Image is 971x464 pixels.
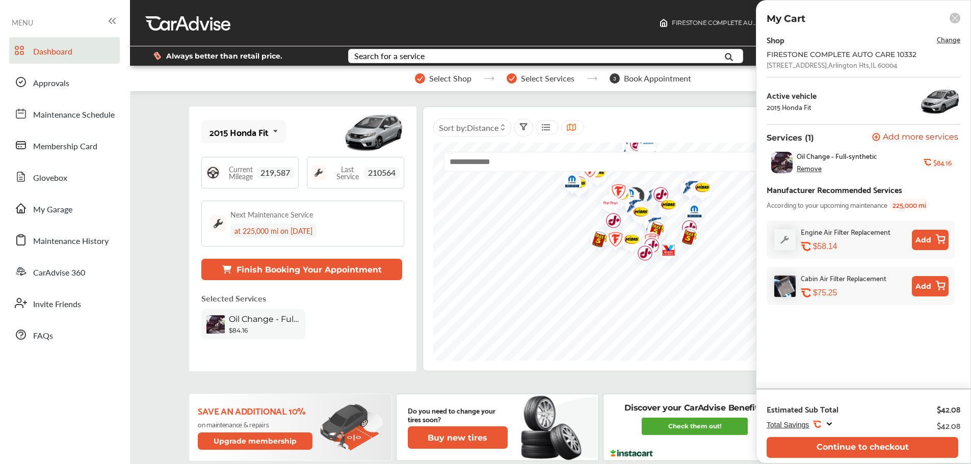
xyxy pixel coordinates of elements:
[672,19,925,26] span: FIRESTONE COMPLETE AUTO CARE 10332 , [STREET_ADDRESS] Arlington Hts , IL 60004
[596,206,623,238] img: logo-jiffylube.png
[677,199,703,228] div: Map marker
[624,200,651,227] img: Midas+Logo_RGB.png
[624,200,649,227] div: Map marker
[593,189,619,221] div: Map marker
[651,236,678,268] img: logo-valvoline.png
[624,402,765,414] p: Discover your CarAdvise Benefits!
[206,166,220,180] img: steering_logo
[33,266,85,280] span: CarAdvise 360
[613,182,639,211] div: Map marker
[311,166,326,180] img: maintenance_logo
[598,225,624,257] div: Map marker
[9,37,120,64] a: Dashboard
[343,109,404,155] img: mobile_9673_st0640_046.jpg
[210,215,226,232] img: maintenance_logo
[331,166,364,180] span: Last Service
[618,182,644,213] img: check-icon.521c8815.svg
[767,50,930,59] div: FIRESTONE COMPLETE AUTO CARE 10332
[771,152,793,173] img: oil-change-thumb.jpg
[889,199,929,210] span: 225,000 mi
[797,164,822,172] div: Remove
[883,133,958,143] span: Add more services
[555,169,582,198] img: logo-mopar.png
[520,391,587,463] img: new-tire.a0c7fe23.svg
[767,103,811,111] div: 2015 Honda Fit
[9,290,120,316] a: Invite Friends
[230,209,313,220] div: Next Maintenance Service
[660,19,668,27] img: header-home-logo.8d720a4f.svg
[637,181,663,211] div: Map marker
[206,315,225,334] img: oil-change-thumb.jpg
[484,76,494,80] img: stepper-arrow.e24c07c6.svg
[644,180,671,212] img: logo-jiffylube.png
[767,404,838,414] div: Estimated Sub Total
[637,210,664,240] img: logo-goodyear.png
[408,426,510,449] a: Buy new tires
[33,140,97,153] span: Membership Card
[672,213,699,245] img: logo-jiffylube.png
[33,108,115,122] span: Maintenance Schedule
[774,276,796,297] img: cabin-air-filter-replacement-thumb.jpg
[617,193,643,223] div: Map marker
[33,172,67,185] span: Glovebox
[429,74,471,83] span: Select Shop
[636,209,661,241] div: Map marker
[686,176,711,202] div: Map marker
[521,74,574,83] span: Select Services
[637,210,662,240] div: Map marker
[813,241,908,251] div: $58.14
[166,52,282,60] span: Always better than retail price.
[651,193,678,220] img: Midas+Logo_RGB.png
[583,224,610,257] img: logo-take5.png
[507,73,517,84] img: stepper-checkmark.b5569197.svg
[408,406,508,423] p: Do you need to change your tires soon?
[230,224,317,238] div: at 225,000 mi on [DATE]
[209,127,269,137] div: 2015 Honda Fit
[33,203,72,216] span: My Garage
[364,167,400,178] span: 210564
[562,172,587,198] div: Map marker
[604,180,629,212] div: Map marker
[609,450,654,457] img: instacart-logo.217963cc.svg
[618,182,644,213] div: Map marker
[933,158,951,167] b: $84.16
[937,404,960,414] div: $42.08
[872,133,958,143] button: Add more services
[767,199,887,210] span: According to your upcoming maintenance
[583,224,608,257] div: Map marker
[615,228,642,254] img: Midas+Logo_RGB.png
[198,420,314,428] p: on maintenance & repairs
[9,163,120,190] a: Glovebox
[912,230,949,250] button: Add
[408,426,508,449] button: Buy new tires
[767,61,898,69] div: [STREET_ADDRESS] , Arlington Hts , IL 60004
[229,326,248,334] b: $84.16
[593,189,620,221] img: logo-pepboys.png
[672,222,699,255] img: logo-take5.png
[767,421,809,429] span: Total Savings
[562,172,589,198] img: Midas+Logo_RGB.png
[604,183,629,210] div: Map marker
[9,195,120,222] a: My Garage
[415,73,425,84] img: stepper-checkmark.b5569197.svg
[651,236,677,268] div: Map marker
[201,292,266,304] p: Selected Services
[635,227,662,259] img: logo-firestone.png
[610,73,620,84] span: 3
[33,330,53,343] span: FAQs
[467,122,498,133] span: Distance
[801,226,890,237] div: Engine Air Filter Replacement
[9,69,120,95] a: Approvals
[555,169,581,198] div: Map marker
[767,182,902,196] div: Manufacturer Recommended Services
[201,259,402,280] button: Finish Booking Your Appointment
[774,229,796,250] img: default_wrench_icon.d1a43860.svg
[198,432,313,450] button: Upgrade membership
[596,206,622,238] div: Map marker
[617,193,644,223] img: logo-goodyear.png
[9,258,120,285] a: CarAdvise 360
[635,231,660,263] div: Map marker
[767,133,814,143] p: Services (1)
[153,51,161,60] img: dollor_label_vector.a70140d1.svg
[644,180,669,212] div: Map marker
